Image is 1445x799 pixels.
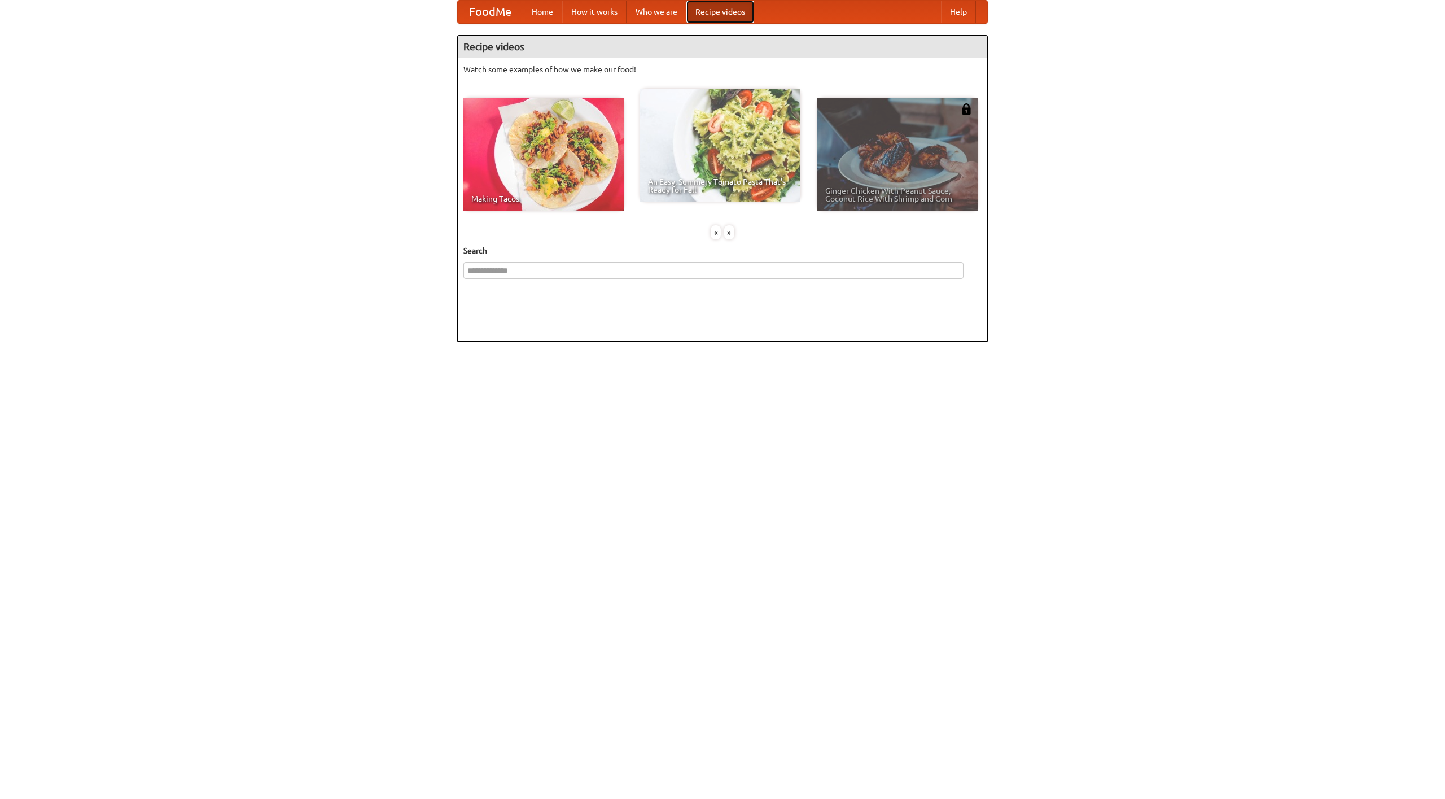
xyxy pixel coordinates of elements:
a: An Easy, Summery Tomato Pasta That's Ready for Fall [640,89,800,202]
a: Making Tacos [463,98,624,211]
a: Help [941,1,976,23]
div: « [711,225,721,239]
a: Home [523,1,562,23]
a: FoodMe [458,1,523,23]
h5: Search [463,245,982,256]
img: 483408.png [961,103,972,115]
h4: Recipe videos [458,36,987,58]
a: Recipe videos [686,1,754,23]
a: How it works [562,1,627,23]
div: » [724,225,734,239]
span: An Easy, Summery Tomato Pasta That's Ready for Fall [648,178,792,194]
span: Making Tacos [471,195,616,203]
p: Watch some examples of how we make our food! [463,64,982,75]
a: Who we are [627,1,686,23]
